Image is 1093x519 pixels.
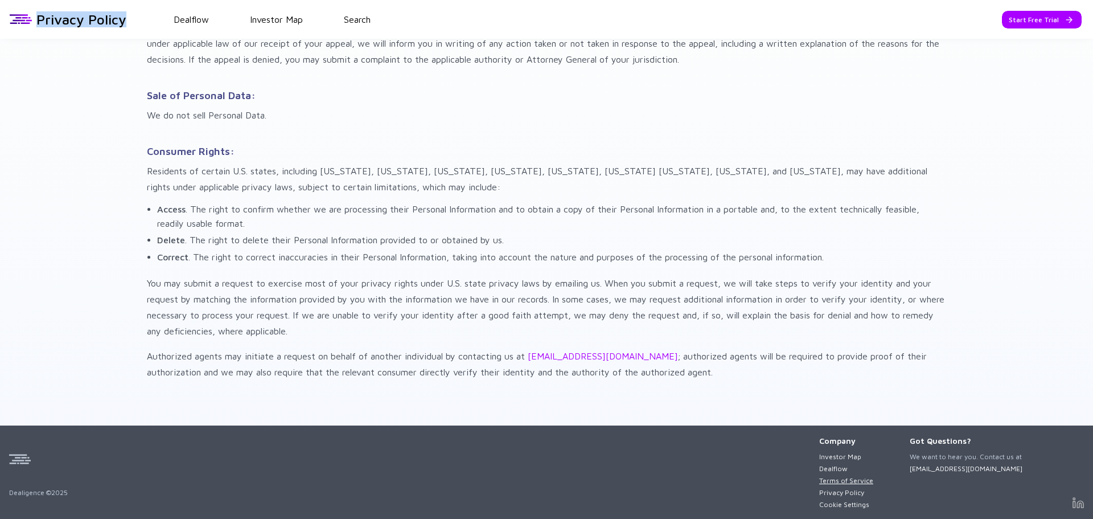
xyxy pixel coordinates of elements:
[147,88,946,104] h3: Sale of Personal Data:
[910,436,1022,446] div: Got Questions?
[36,11,126,27] h1: Privacy Policy
[147,107,946,123] p: We do not sell Personal Data.
[157,233,946,247] li: . The right to delete their Personal Information provided to or obtained by us.
[147,163,946,195] p: Residents of certain U.S. states, including [US_STATE], [US_STATE], [US_STATE], [US_STATE], [US_S...
[147,348,946,380] p: Authorized agents may initiate a request on behalf of another individual by contacting us at ; au...
[157,252,188,262] strong: Correct
[157,204,186,214] strong: Access
[819,436,873,446] div: Company
[819,476,873,485] a: Terms of Service
[1073,497,1084,508] img: Dealigence Linkedin Page
[1002,11,1082,28] button: Start Free Trial
[157,235,185,245] strong: Delete
[9,448,31,470] img: Dealigence Icon
[910,464,1022,473] a: [EMAIL_ADDRESS][DOMAIN_NAME]
[819,500,873,509] button: Cookie Settings
[147,144,946,160] h3: Consumer Rights:
[147,275,946,339] p: You may submit a request to exercise most of your privacy rights under U.S. state privacy laws by...
[250,14,303,24] a: Investor Map
[819,488,873,497] a: Privacy Policy
[9,448,819,497] div: Dealigence © 2025
[528,351,678,361] a: [EMAIL_ADDRESS][DOMAIN_NAME]
[157,250,946,264] li: . The right to correct inaccuracies in their Personal Information, taking into account the nature...
[344,14,371,24] a: Search
[910,452,1022,473] div: We want to hear you. Contact us at
[819,452,873,461] a: Investor Map
[157,202,946,231] li: . The right to confirm whether we are processing their Personal Information and to obtain a copy ...
[819,464,873,473] a: Dealflow
[174,14,209,24] a: Dealflow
